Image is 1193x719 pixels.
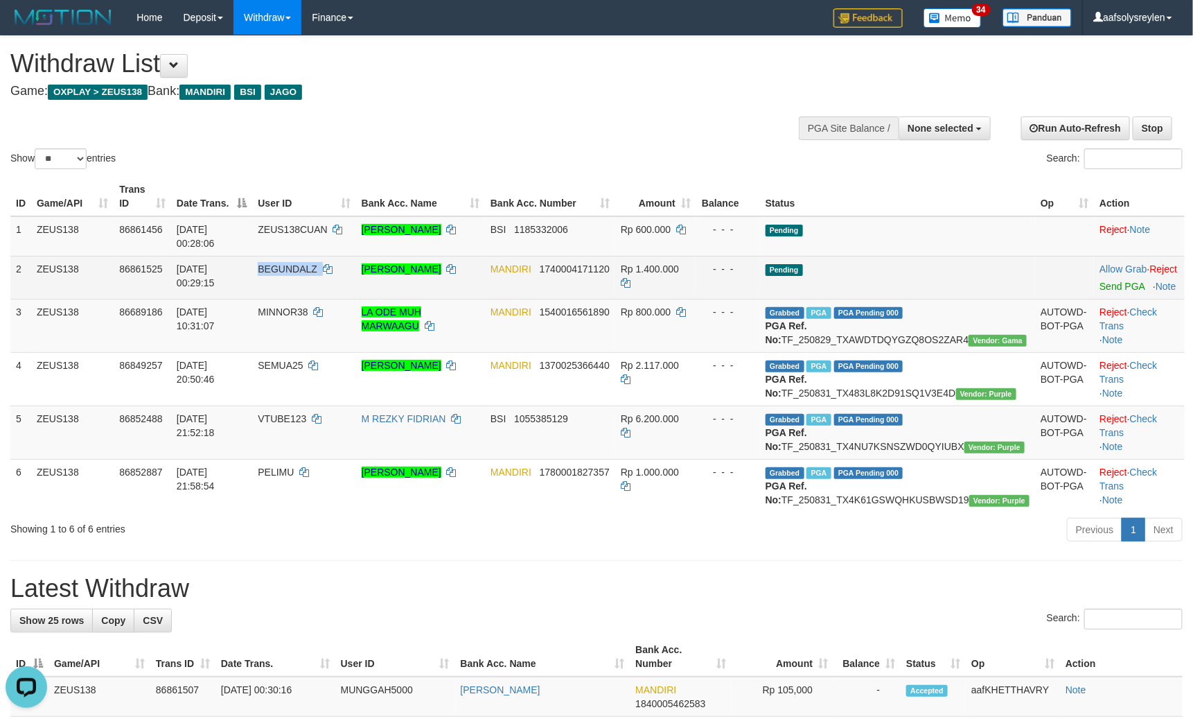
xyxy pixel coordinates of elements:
[621,467,679,478] span: Rp 1.000.000
[540,467,610,478] span: Copy 1780001827357 to clipboard
[906,685,948,697] span: Accepted
[10,177,31,216] th: ID
[143,615,163,626] span: CSV
[1035,299,1094,352] td: AUTOWD-BOT-PGA
[31,406,114,459] td: ZEUS138
[766,307,804,319] span: Grabbed
[1102,494,1123,505] a: Note
[258,306,308,318] span: MINNOR38
[1047,148,1183,169] label: Search:
[491,306,531,318] span: MANDIRI
[491,224,506,235] span: BSI
[48,637,150,677] th: Game/API: activate to sort column ascending
[10,216,31,257] td: 1
[621,413,679,424] span: Rp 6.200.000
[92,609,134,632] a: Copy
[833,8,903,28] img: Feedback.jpg
[806,307,831,319] span: Marked by aafkaynarin
[702,358,754,372] div: - - -
[362,306,421,331] a: LA ODE MUH MARWAAGU
[461,684,540,695] a: [PERSON_NAME]
[119,467,162,478] span: 86852887
[10,299,31,352] td: 3
[766,467,804,479] span: Grabbed
[134,609,172,632] a: CSV
[119,306,162,318] span: 86689186
[10,637,48,677] th: ID: activate to sort column descending
[258,224,327,235] span: ZEUS138CUAN
[10,85,781,98] h4: Game: Bank:
[1060,637,1183,677] th: Action
[760,299,1035,352] td: TF_250829_TXAWDTDQYGZQ8OS2ZAR4
[455,637,630,677] th: Bank Acc. Name: activate to sort column ascending
[1099,281,1145,292] a: Send PGA
[1099,306,1127,318] a: Reject
[901,637,966,677] th: Status: activate to sort column ascending
[972,3,991,16] span: 34
[1099,224,1127,235] a: Reject
[833,677,901,717] td: -
[150,677,215,717] td: 86861507
[514,224,568,235] span: Copy 1185332006 to clipboard
[10,256,31,299] td: 2
[833,637,901,677] th: Balance: activate to sort column ascending
[177,306,215,331] span: [DATE] 10:31:07
[119,360,162,371] span: 86849257
[1099,360,1127,371] a: Reject
[732,637,833,677] th: Amount: activate to sort column ascending
[234,85,261,100] span: BSI
[540,306,610,318] span: Copy 1540016561890 to clipboard
[621,306,671,318] span: Rp 800.000
[1067,518,1122,542] a: Previous
[1084,609,1183,630] input: Search:
[177,467,215,492] span: [DATE] 21:58:54
[702,223,754,236] div: - - -
[969,335,1027,347] span: Vendor URL: https://trx31.1velocity.biz
[908,123,973,134] span: None selected
[6,6,47,47] button: Open LiveChat chat widget
[119,224,162,235] span: 86861456
[1094,352,1185,406] td: · ·
[10,609,93,632] a: Show 25 rows
[31,256,114,299] td: ZEUS138
[766,320,807,345] b: PGA Ref. No:
[1035,459,1094,512] td: AUTOWD-BOT-PGA
[335,637,455,677] th: User ID: activate to sort column ascending
[766,414,804,426] span: Grabbed
[1099,467,1157,492] a: Check Trans
[491,263,531,275] span: MANDIRI
[760,352,1035,406] td: TF_250831_TX483L8K2D91SQ1V3E4D
[766,225,803,236] span: Pending
[1122,518,1145,542] a: 1
[806,361,831,372] span: Marked by aafsreyleap
[119,263,162,275] span: 86861525
[10,50,781,78] h1: Withdraw List
[966,637,1060,677] th: Op: activate to sort column ascending
[48,85,148,100] span: OXPLAY > ZEUS138
[834,307,903,319] span: PGA Pending
[362,413,446,424] a: M REZKY FIDRIAN
[540,263,610,275] span: Copy 1740004171120 to clipboard
[514,413,568,424] span: Copy 1055385129 to clipboard
[1156,281,1176,292] a: Note
[485,177,615,216] th: Bank Acc. Number: activate to sort column ascending
[101,615,125,626] span: Copy
[766,374,807,399] b: PGA Ref. No:
[114,177,171,216] th: Trans ID: activate to sort column ascending
[635,684,676,695] span: MANDIRI
[1145,518,1183,542] a: Next
[1035,177,1094,216] th: Op: activate to sort column ascending
[179,85,231,100] span: MANDIRI
[362,467,441,478] a: [PERSON_NAME]
[19,615,84,626] span: Show 25 rows
[177,413,215,438] span: [DATE] 21:52:18
[119,413,162,424] span: 86852488
[615,177,696,216] th: Amount: activate to sort column ascending
[1130,224,1151,235] a: Note
[966,677,1060,717] td: aafKHETTHAVRY
[10,459,31,512] td: 6
[491,360,531,371] span: MANDIRI
[215,677,335,717] td: [DATE] 00:30:16
[10,517,487,536] div: Showing 1 to 6 of 6 entries
[31,459,114,512] td: ZEUS138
